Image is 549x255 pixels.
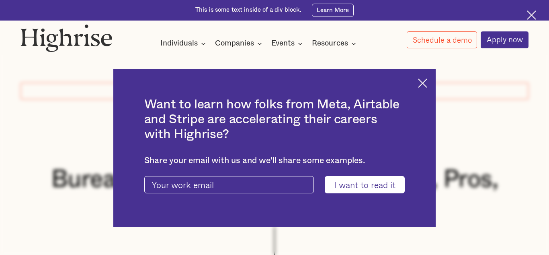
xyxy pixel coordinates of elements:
a: Learn More [312,4,354,17]
img: Cross icon [418,79,427,88]
div: Resources [312,39,358,48]
a: Apply now [481,31,529,48]
div: Companies [215,39,254,48]
div: Events [271,39,305,48]
h2: Want to learn how folks from Meta, Airtable and Stripe are accelerating their careers with Highrise? [144,97,405,142]
input: Your work email [144,176,314,193]
div: Resources [312,39,348,48]
input: I want to read it [325,176,405,193]
img: Cross icon [527,10,536,20]
form: current-ascender-blog-article-modal-form [144,176,405,193]
div: This is some text inside of a div block. [195,6,302,14]
div: Share your email with us and we'll share some examples. [144,155,405,166]
div: Companies [215,39,264,48]
div: Events [271,39,295,48]
img: Highrise logo [20,24,112,52]
div: Individuals [160,39,208,48]
div: Individuals [160,39,198,48]
a: Schedule a demo [407,31,477,48]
